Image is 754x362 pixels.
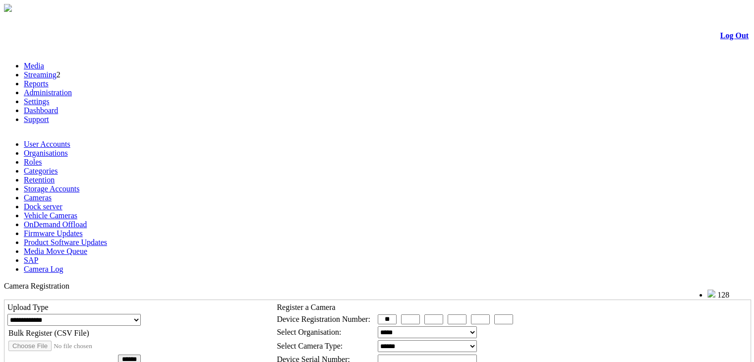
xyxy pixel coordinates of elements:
[24,115,49,123] a: Support
[24,97,50,106] a: Settings
[277,303,335,311] span: Register a Camera
[24,265,63,273] a: Camera Log
[24,220,87,229] a: OnDemand Offload
[24,238,107,246] a: Product Software Updates
[24,247,87,255] a: Media Move Queue
[8,329,89,337] span: Bulk Register (CSV File)
[4,4,12,12] img: arrow-3.png
[277,342,343,350] span: Select Camera Type:
[24,106,58,115] a: Dashboard
[24,79,49,88] a: Reports
[24,202,62,211] a: Dock server
[720,31,749,40] a: Log Out
[24,229,83,238] a: Firmware Updates
[24,176,55,184] a: Retention
[24,193,52,202] a: Cameras
[24,256,38,264] a: SAP
[24,211,77,220] a: Vehicle Cameras
[24,61,44,70] a: Media
[277,315,370,323] span: Device Registration Number:
[24,88,72,97] a: Administration
[24,158,42,166] a: Roles
[57,70,60,79] span: 2
[4,282,69,290] span: Camera Registration
[562,290,688,298] span: Welcome, System Administrator (Administrator)
[24,70,57,79] a: Streaming
[24,184,79,193] a: Storage Accounts
[24,140,70,148] a: User Accounts
[24,149,68,157] a: Organisations
[717,291,729,299] span: 128
[707,290,715,298] img: bell25.png
[7,303,49,311] span: Upload Type
[24,167,58,175] a: Categories
[277,328,341,336] span: Select Organisation:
